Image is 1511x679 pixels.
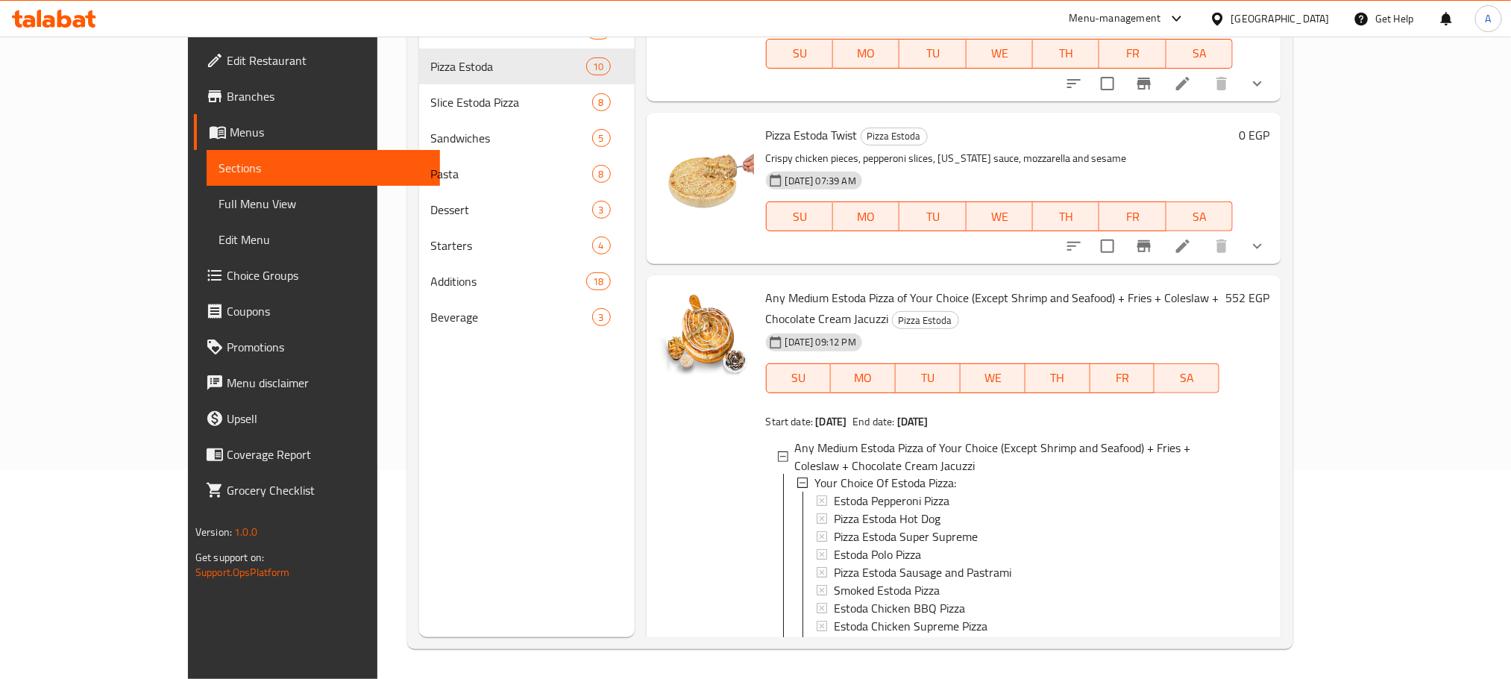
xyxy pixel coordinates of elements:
[431,237,592,254] span: Starters
[194,436,440,472] a: Coverage Report
[1486,10,1492,27] span: A
[219,159,428,177] span: Sections
[1160,367,1213,389] span: SA
[419,263,635,299] div: Additions18
[1172,43,1227,64] span: SA
[593,96,610,110] span: 8
[587,275,609,289] span: 18
[967,39,1033,69] button: WE
[431,93,592,111] span: Slice Estoda Pizza
[419,299,635,335] div: Beverage3
[837,367,890,389] span: MO
[194,114,440,150] a: Menus
[1092,68,1123,99] span: Select to update
[227,410,428,428] span: Upsell
[194,43,440,78] a: Edit Restaurant
[1105,43,1160,64] span: FR
[419,7,635,341] nav: Menu sections
[1248,237,1266,255] svg: Show Choices
[1166,39,1233,69] button: SA
[1069,10,1161,28] div: Menu-management
[1225,287,1269,308] h6: 552 EGP
[1231,10,1330,27] div: [GEOGRAPHIC_DATA]
[905,206,960,228] span: TU
[419,156,635,192] div: Pasta8
[905,43,960,64] span: TU
[773,367,826,389] span: SU
[766,363,832,393] button: SU
[1092,231,1123,262] span: Select to update
[207,150,440,186] a: Sections
[227,266,428,284] span: Choice Groups
[419,84,635,120] div: Slice Estoda Pizza8
[592,201,611,219] div: items
[1033,39,1099,69] button: TH
[773,206,827,228] span: SU
[834,510,940,528] span: Pizza Estoda Hot Dog
[1204,228,1240,264] button: delete
[419,48,635,84] div: Pizza Estoda10
[961,363,1025,393] button: WE
[1155,363,1219,393] button: SA
[839,206,893,228] span: MO
[766,149,1233,168] p: Crispy chicken pieces, pepperoni slices, [US_STATE] sauce, mozzarella and sesame
[834,528,978,546] span: Pizza Estoda Super Supreme
[1056,228,1092,264] button: sort-choices
[1105,206,1160,228] span: FR
[194,257,440,293] a: Choice Groups
[1174,75,1192,93] a: Edit menu item
[431,165,592,183] span: Pasta
[431,129,592,147] span: Sandwiches
[861,128,927,145] span: Pizza Estoda
[834,492,949,510] span: Estoda Pepperoni Pizza
[195,522,232,542] span: Version:
[833,201,899,231] button: MO
[419,192,635,228] div: Dessert3
[897,412,929,431] b: [DATE]
[967,367,1020,389] span: WE
[795,439,1207,475] span: Any Medium Estoda Pizza of Your Choice (Except Shrimp and Seafood) + Fries + Coleslaw + Chocolate...
[1239,125,1269,145] h6: 0 EGP
[431,308,592,326] span: Beverage
[1126,66,1162,101] button: Branch-specific-item
[1099,201,1166,231] button: FR
[1166,201,1233,231] button: SA
[195,563,290,582] a: Support.OpsPlatform
[1096,367,1149,389] span: FR
[1056,66,1092,101] button: sort-choices
[587,60,609,74] span: 10
[227,481,428,499] span: Grocery Checklist
[766,124,858,146] span: Pizza Estoda Twist
[779,335,862,349] span: [DATE] 09:12 PM
[431,201,592,219] span: Dessert
[419,120,635,156] div: Sandwiches5
[227,302,428,320] span: Coupons
[227,374,428,392] span: Menu disclaimer
[1240,228,1275,264] button: show more
[419,228,635,263] div: Starters4
[834,618,987,636] span: Estoda Chicken Supreme Pizza
[1031,367,1084,389] span: TH
[896,363,961,393] button: TU
[593,310,610,325] span: 3
[892,311,959,329] div: Pizza Estoda
[1240,66,1275,101] button: show more
[1039,206,1093,228] span: TH
[593,167,610,181] span: 8
[194,472,440,508] a: Grocery Checklist
[431,57,587,75] div: Pizza Estoda
[766,412,814,431] span: Start date:
[592,129,611,147] div: items
[1039,43,1093,64] span: TH
[1033,201,1099,231] button: TH
[659,125,754,220] img: Pizza Estoda Twist
[586,57,610,75] div: items
[861,128,928,145] div: Pizza Estoda
[219,195,428,213] span: Full Menu View
[586,272,610,290] div: items
[659,287,754,383] img: Any Medium Estoda Pizza of Your Choice (Except Shrimp and Seafood) + Fries + Coleslaw + Chocolate...
[1126,228,1162,264] button: Branch-specific-item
